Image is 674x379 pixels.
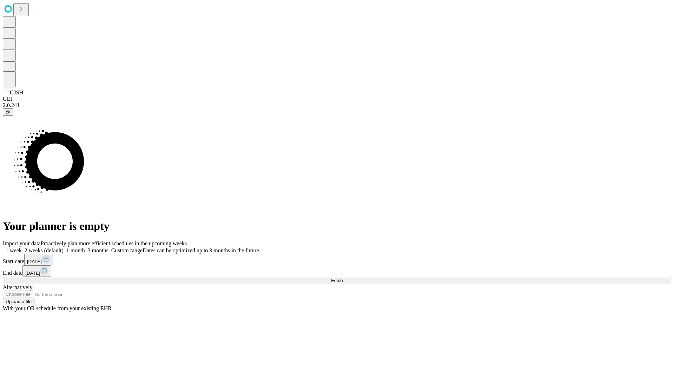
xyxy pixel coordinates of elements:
span: 1 week [6,247,22,253]
button: @ [3,108,13,116]
span: 1 month [66,247,85,253]
span: With your OR schedule from your existing EHR [3,305,112,311]
div: Start date [3,254,671,265]
span: Dates can be optimized up to 3 months in the future. [143,247,260,253]
span: Fetch [331,278,343,283]
button: Fetch [3,277,671,284]
span: Alternatively [3,284,32,290]
span: Custom range [111,247,143,253]
span: 3 months [88,247,108,253]
div: 2.0.241 [3,102,671,108]
span: GJSH [10,89,23,95]
span: 2 weeks (default) [25,247,64,253]
span: [DATE] [25,271,40,276]
button: [DATE] [24,254,53,265]
span: @ [6,109,11,115]
span: Proactively plan more efficient schedules in the upcoming weeks. [41,240,188,246]
button: Upload a file [3,298,34,305]
span: Import your data [3,240,41,246]
div: GEI [3,96,671,102]
span: [DATE] [27,259,42,264]
div: End date [3,265,671,277]
h1: Your planner is empty [3,220,671,233]
button: [DATE] [22,265,51,277]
